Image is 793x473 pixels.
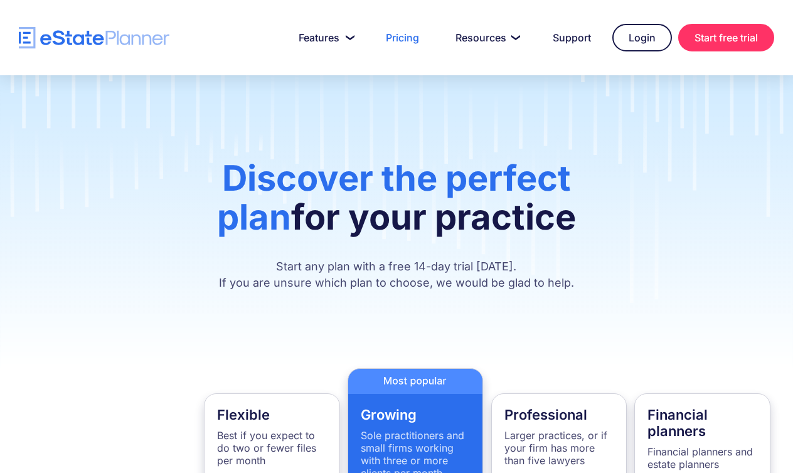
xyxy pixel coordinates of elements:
[647,445,757,470] p: Financial planners and estate planners
[217,429,327,467] p: Best if you expect to do two or fewer files per month
[217,407,327,423] h4: Flexible
[19,27,169,49] a: home
[440,25,531,50] a: Resources
[678,24,774,51] a: Start free trial
[178,258,615,291] p: Start any plan with a free 14-day trial [DATE]. If you are unsure which plan to choose, we would ...
[361,407,471,423] h4: Growing
[284,25,365,50] a: Features
[504,429,614,467] p: Larger practices, or if your firm has more than five lawyers
[217,157,571,238] span: Discover the perfect plan
[371,25,434,50] a: Pricing
[178,159,615,249] h1: for your practice
[538,25,606,50] a: Support
[504,407,614,423] h4: Professional
[612,24,672,51] a: Login
[647,407,757,439] h4: Financial planners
